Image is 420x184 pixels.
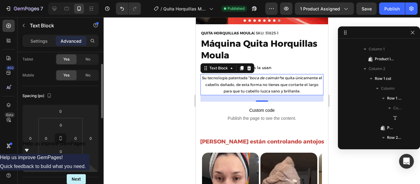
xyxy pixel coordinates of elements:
span: Row 2 cols [387,135,402,141]
span: Column [393,105,402,111]
div: Open Intercom Messenger [399,154,414,169]
div: Spacing (px) [22,92,53,100]
p: Advanced [61,38,81,44]
input: 0 [54,107,67,116]
div: 450 [6,65,15,70]
span: Row 1 col [387,95,402,101]
button: 1 product assigned [295,2,354,15]
span: Product Title [387,125,394,131]
div: Publish [384,6,400,12]
span: Published [228,6,244,11]
span: Yes [63,57,69,62]
input: 0px [42,134,51,143]
p: Settings [30,38,48,44]
span: / [160,6,162,12]
p: 7 [40,5,43,12]
input: 0px [71,134,80,143]
p: Text Block [30,22,82,29]
div: Mobile [22,72,34,78]
div: Undo/Redo [116,2,141,15]
input: 0 [86,134,95,143]
button: Publish [379,2,405,15]
iframe: Design area [196,17,328,184]
span: Help us improve GemPages! [23,141,86,146]
span: Yes [63,72,69,78]
button: Show survey - Help us improve GemPages! [23,141,86,154]
span: No [85,72,90,78]
span: 1 product assigned [300,6,340,12]
div: Tablet [22,57,33,62]
span: Column 2 [369,66,385,72]
button: Save [356,2,377,15]
span: Product Images [375,56,394,62]
input: 0 [26,134,35,143]
button: 7 [2,2,46,15]
span: Save [362,6,372,11]
span: Column 1 [369,46,385,52]
span: Row 1 col [375,76,391,82]
input: 0px [55,120,67,130]
span: Quita Horquillas Moula [163,6,207,12]
div: Beta [5,112,15,117]
span: Column [381,85,394,92]
span: No [85,57,90,62]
